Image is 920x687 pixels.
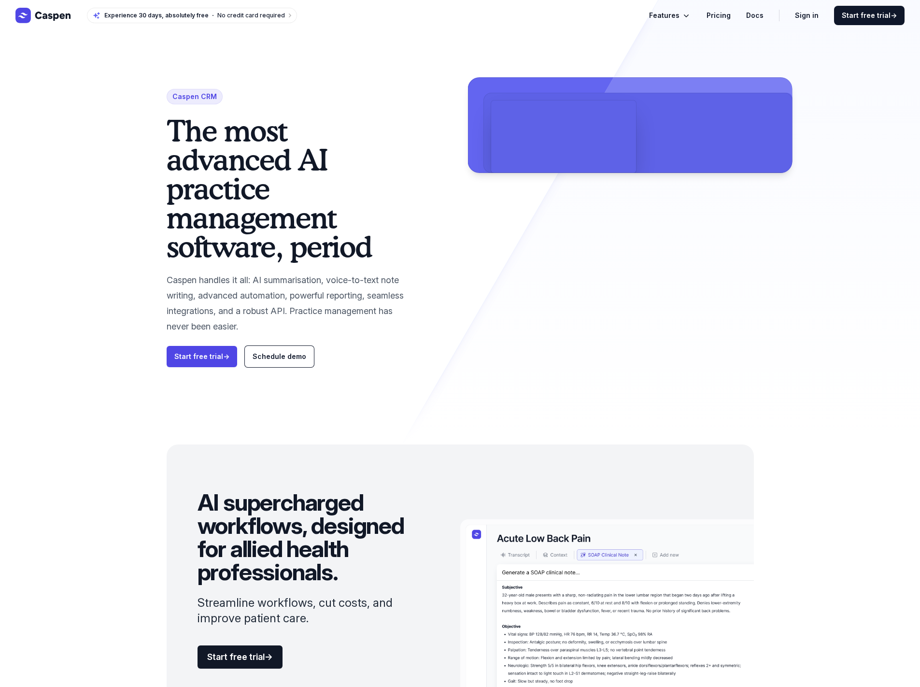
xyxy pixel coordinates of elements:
[167,272,414,334] p: Caspen handles it all: AI summarisation, voice-to-text note writing, advanced automation, powerfu...
[253,352,306,360] span: Schedule demo
[265,652,273,662] span: →
[167,116,414,261] h1: The most advanced AI practice management software, period
[167,346,237,367] a: Start free trial
[198,491,429,584] h2: AI supercharged workflows, designed for allied health professionals.
[167,89,223,104] span: Caspen CRM
[649,10,691,21] button: Features
[207,652,273,662] span: Start free trial
[746,10,764,21] a: Docs
[217,12,285,19] span: No credit card required
[707,10,731,21] a: Pricing
[223,352,229,360] span: →
[795,10,819,21] a: Sign in
[834,6,905,25] a: Start free trial
[104,12,209,19] span: Experience 30 days, absolutely free
[842,11,897,20] span: Start free trial
[198,595,429,626] p: Streamline workflows, cut costs, and improve patient care.
[87,8,297,23] a: Experience 30 days, absolutely freeNo credit card required
[649,10,679,21] span: Features
[198,645,283,669] a: Start free trial
[245,346,314,367] a: Schedule demo
[891,11,897,19] span: →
